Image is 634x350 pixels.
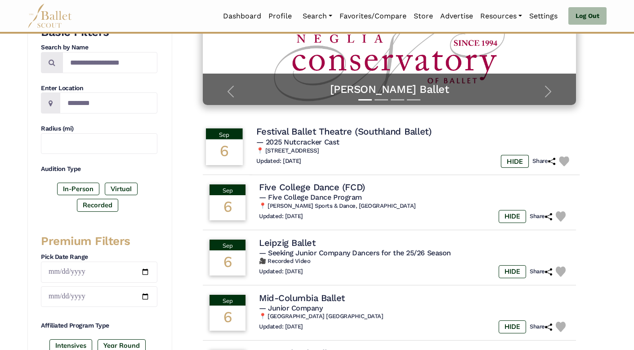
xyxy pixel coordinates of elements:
[206,140,243,165] div: 6
[259,258,569,265] h6: 🎥 Recorded Video
[410,7,437,26] a: Store
[212,83,567,96] a: [PERSON_NAME] Ballet
[41,124,157,133] h4: Radius (mi)
[499,210,526,223] label: HIDE
[259,213,303,220] h6: Updated: [DATE]
[259,202,569,210] h6: 📍 [PERSON_NAME] Sports & Dance, [GEOGRAPHIC_DATA]
[210,240,246,250] div: Sep
[501,155,529,168] label: HIDE
[210,295,246,306] div: Sep
[358,95,372,105] button: Slide 1
[41,253,157,262] h4: Pick Date Range
[530,323,552,331] h6: Share
[63,52,157,73] input: Search by names...
[526,7,561,26] a: Settings
[530,268,552,276] h6: Share
[60,92,157,114] input: Location
[259,237,315,249] h4: Leipzig Ballet
[568,7,607,25] a: Log Out
[77,199,118,211] label: Recorded
[477,7,526,26] a: Resources
[259,193,362,201] span: — Five College Dance Program
[41,321,157,330] h4: Affiliated Program Type
[259,323,303,331] h6: Updated: [DATE]
[499,320,526,333] label: HIDE
[41,43,157,52] h4: Search by Name
[256,138,339,146] span: — 2025 Nutcracker Cast
[437,7,477,26] a: Advertise
[259,249,451,257] span: — Seeking Junior Company Dancers for the 25/26 Season
[259,313,569,320] h6: 📍 [GEOGRAPHIC_DATA] [GEOGRAPHIC_DATA]
[530,213,552,220] h6: Share
[57,183,99,195] label: In-Person
[407,95,420,105] button: Slide 4
[259,304,322,312] span: — Junior Company
[259,292,345,304] h4: Mid-Columbia Ballet
[375,95,388,105] button: Slide 2
[210,184,246,195] div: Sep
[499,265,526,278] label: HIDE
[259,268,303,276] h6: Updated: [DATE]
[391,95,404,105] button: Slide 3
[259,181,365,193] h4: Five College Dance (FCD)
[533,157,556,165] h6: Share
[41,84,157,93] h4: Enter Location
[256,126,431,138] h4: Festival Ballet Theatre (Southland Ballet)
[210,195,246,220] div: 6
[336,7,410,26] a: Favorites/Compare
[265,7,295,26] a: Profile
[256,157,301,165] h6: Updated: [DATE]
[299,7,336,26] a: Search
[41,234,157,249] h3: Premium Filters
[105,183,138,195] label: Virtual
[210,250,246,276] div: 6
[219,7,265,26] a: Dashboard
[256,147,573,155] h6: 📍 [STREET_ADDRESS]
[210,306,246,331] div: 6
[41,165,157,174] h4: Audition Type
[206,129,243,140] div: Sep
